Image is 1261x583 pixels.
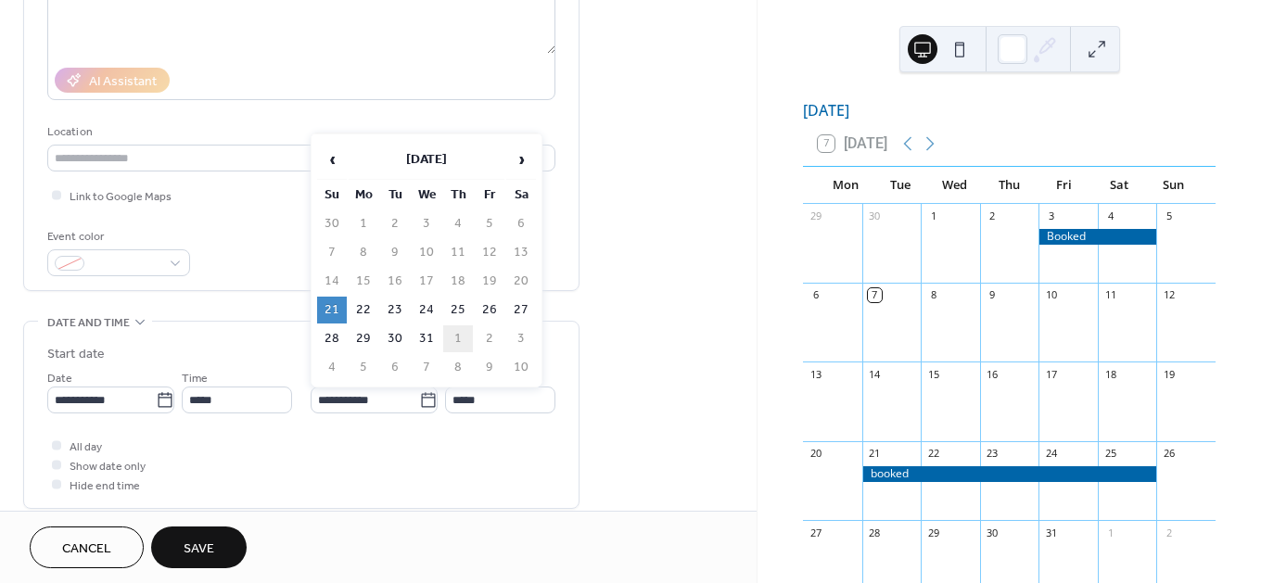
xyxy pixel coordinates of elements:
[507,141,535,178] span: ›
[475,325,504,352] td: 2
[506,239,536,266] td: 13
[1162,447,1176,461] div: 26
[868,526,882,539] div: 28
[349,182,378,209] th: Mo
[868,209,882,223] div: 30
[47,369,72,388] span: Date
[412,210,441,237] td: 3
[1044,367,1058,381] div: 17
[506,182,536,209] th: Sa
[1162,288,1176,302] div: 12
[443,268,473,295] td: 18
[986,209,1000,223] div: 2
[1103,526,1117,539] div: 1
[349,354,378,381] td: 5
[349,325,378,352] td: 29
[317,239,347,266] td: 7
[506,268,536,295] td: 20
[803,99,1216,121] div: [DATE]
[986,447,1000,461] div: 23
[380,325,410,352] td: 30
[47,313,130,333] span: Date and time
[1091,167,1146,204] div: Sat
[1044,526,1058,539] div: 31
[986,367,1000,381] div: 16
[926,367,940,381] div: 15
[412,325,441,352] td: 31
[475,210,504,237] td: 5
[1044,447,1058,461] div: 24
[151,526,247,568] button: Save
[1162,367,1176,381] div: 19
[412,239,441,266] td: 10
[1103,367,1117,381] div: 18
[317,268,347,295] td: 14
[380,182,410,209] th: Tu
[1038,229,1156,245] div: Booked
[506,325,536,352] td: 3
[443,239,473,266] td: 11
[873,167,927,204] div: Tue
[317,354,347,381] td: 4
[809,447,822,461] div: 20
[380,210,410,237] td: 2
[443,182,473,209] th: Th
[349,268,378,295] td: 15
[1162,209,1176,223] div: 5
[1044,288,1058,302] div: 10
[818,167,873,204] div: Mon
[412,268,441,295] td: 17
[927,167,982,204] div: Wed
[412,297,441,323] td: 24
[1103,447,1117,461] div: 25
[926,526,940,539] div: 29
[475,268,504,295] td: 19
[926,288,940,302] div: 8
[349,140,504,180] th: [DATE]
[70,437,102,457] span: All day
[47,227,186,247] div: Event color
[349,210,378,237] td: 1
[986,288,1000,302] div: 9
[1162,526,1176,539] div: 2
[868,288,882,302] div: 7
[475,239,504,266] td: 12
[349,297,378,323] td: 22
[1103,209,1117,223] div: 4
[318,141,346,178] span: ‹
[809,367,822,381] div: 13
[443,354,473,381] td: 8
[70,457,146,476] span: Show date only
[443,325,473,352] td: 1
[1037,167,1091,204] div: Fri
[317,325,347,352] td: 28
[443,210,473,237] td: 4
[380,239,410,266] td: 9
[1146,167,1201,204] div: Sun
[506,354,536,381] td: 10
[982,167,1037,204] div: Thu
[47,345,105,364] div: Start date
[868,367,882,381] div: 14
[30,526,144,568] button: Cancel
[317,210,347,237] td: 30
[349,239,378,266] td: 8
[506,297,536,323] td: 27
[412,182,441,209] th: We
[506,210,536,237] td: 6
[412,354,441,381] td: 7
[926,209,940,223] div: 1
[986,526,1000,539] div: 30
[1044,209,1058,223] div: 3
[47,122,552,142] div: Location
[862,466,1157,482] div: booked
[70,476,140,496] span: Hide end time
[182,369,208,388] span: Time
[475,182,504,209] th: Fr
[70,187,172,207] span: Link to Google Maps
[317,297,347,323] td: 21
[317,182,347,209] th: Su
[443,297,473,323] td: 25
[809,209,822,223] div: 29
